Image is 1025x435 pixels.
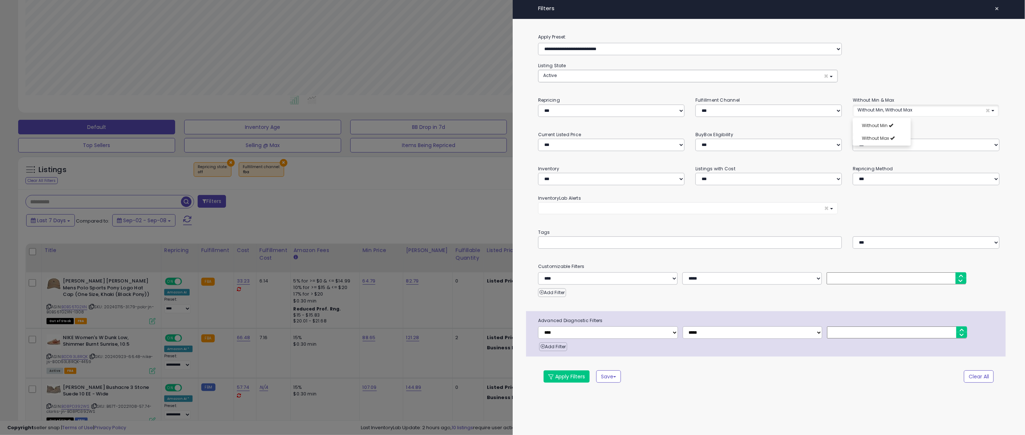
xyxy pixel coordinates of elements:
span: × [994,4,999,14]
small: Current Listed Price [538,131,581,138]
small: Inventory [538,166,559,172]
button: Active × [538,70,838,82]
span: Active [543,72,557,78]
small: Customizable Filters [533,263,1005,271]
small: Fulfillment Channel [695,97,740,103]
h4: Filters [538,5,999,12]
span: Advanced Diagnostic Filters [533,317,1006,325]
button: × [992,4,1002,14]
span: × [985,107,990,114]
button: Without Min, Without Max × [853,105,999,117]
span: Without Max [862,135,889,141]
button: Save [596,370,621,383]
small: BuyBox Eligibility [695,131,733,138]
button: Add Filter [538,288,566,297]
span: Without Min [862,122,888,129]
small: InventoryLab Alerts [538,195,581,201]
span: × [824,72,828,80]
span: × [824,204,829,212]
small: Repricing Method [853,166,893,172]
label: Apply Preset: [533,33,1005,41]
small: Listings with Cost [695,166,735,172]
button: Apply Filters [544,370,590,383]
small: Without Min & Max [853,97,895,103]
span: Without Min, Without Max [857,107,912,113]
button: Add Filter [539,342,567,351]
small: Listing State [538,62,566,69]
small: Repricing [538,97,560,103]
button: × [538,202,838,214]
button: Clear All [964,370,994,383]
small: Tags [533,228,1005,236]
